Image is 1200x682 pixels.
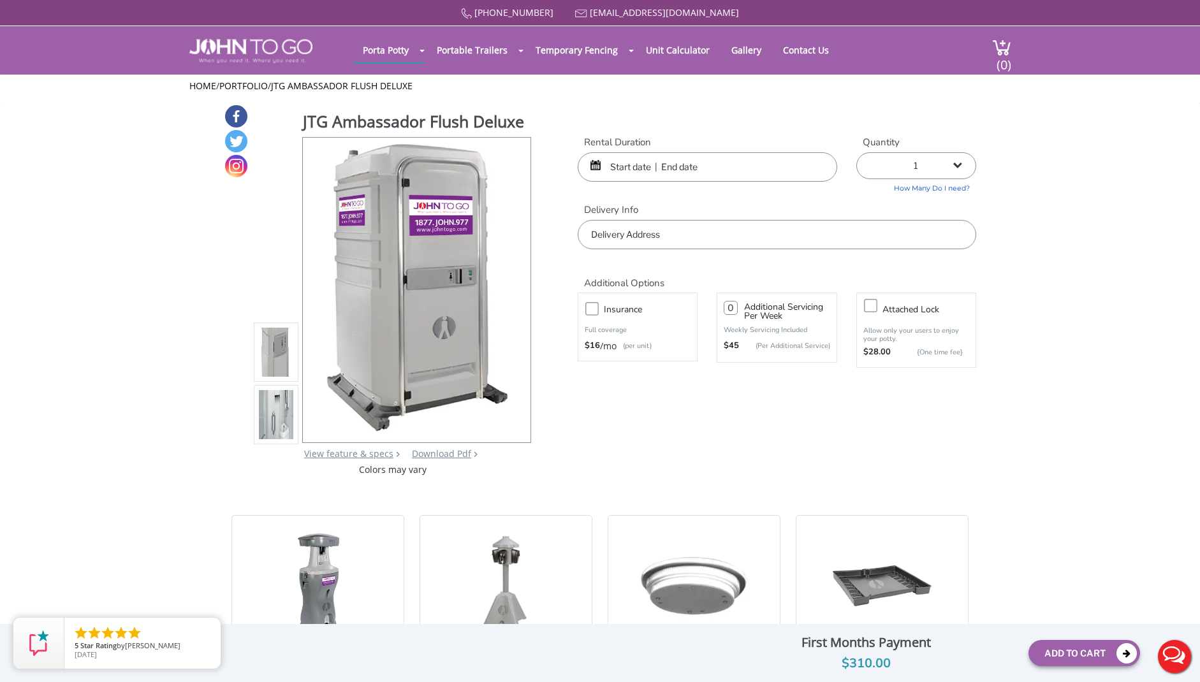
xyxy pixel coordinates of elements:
[863,346,891,359] strong: $28.00
[189,80,1011,92] ul: / /
[474,6,553,18] a: [PHONE_NUMBER]
[744,303,830,321] h3: Additional Servicing Per Week
[304,447,393,460] a: View feature & specs
[773,38,838,62] a: Contact Us
[590,6,739,18] a: [EMAIL_ADDRESS][DOMAIN_NAME]
[617,340,652,352] p: (per unit)
[271,80,413,92] a: JTG Ambassador Flush Deluxe
[125,641,180,650] span: [PERSON_NAME]
[87,625,102,641] li: 
[127,625,142,641] li: 
[897,346,963,359] p: {One time fee}
[254,463,532,476] div: Colors may vary
[578,220,976,249] input: Delivery Address
[714,632,1019,653] div: First Months Payment
[578,152,837,182] input: Start date | End date
[73,625,89,641] li: 
[412,447,471,460] a: Download Pdf
[739,341,830,351] p: (Per Additional Service)
[856,136,976,149] label: Quantity
[724,301,738,315] input: 0
[113,625,129,641] li: 
[353,38,418,62] a: Porta Potty
[578,136,837,149] label: Rental Duration
[578,203,976,217] label: Delivery Info
[75,649,97,659] span: [DATE]
[259,205,293,505] img: Product
[75,641,78,650] span: 5
[722,38,771,62] a: Gallery
[26,630,52,656] img: Review Rating
[461,8,472,19] img: Call
[882,301,982,317] h3: Attached lock
[225,130,247,152] a: Twitter
[100,625,115,641] li: 
[427,38,517,62] a: Portable Trailers
[996,46,1011,73] span: (0)
[863,326,969,343] p: Allow only your users to enjoy your potty.
[621,532,767,634] img: 25
[75,642,210,651] span: by
[604,301,703,317] h3: Insurance
[189,39,312,63] img: JOHN to go
[575,10,587,18] img: Mail
[585,324,691,337] p: Full coverage
[80,641,117,650] span: Star Rating
[585,340,691,352] div: /mo
[474,451,478,457] img: chevron.png
[526,38,627,62] a: Temporary Fencing
[219,80,268,92] a: Portfolio
[636,38,719,62] a: Unit Calculator
[477,532,534,634] img: 25
[225,155,247,177] a: Instagram
[585,340,600,352] strong: $16
[578,262,976,289] h2: Additional Options
[714,653,1019,674] div: $310.00
[1149,631,1200,682] button: Live Chat
[724,340,739,352] strong: $45
[189,80,216,92] a: Home
[1028,640,1140,666] button: Add To Cart
[396,451,400,457] img: right arrow icon
[259,267,293,567] img: Product
[225,105,247,127] a: Facebook
[303,110,532,136] h1: JTG Ambassador Flush Deluxe
[992,39,1011,56] img: cart a
[831,532,933,634] img: 25
[319,138,515,438] img: Product
[856,179,976,194] a: How Many Do I need?
[284,532,352,634] img: 25
[724,325,830,335] p: Weekly Servicing Included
